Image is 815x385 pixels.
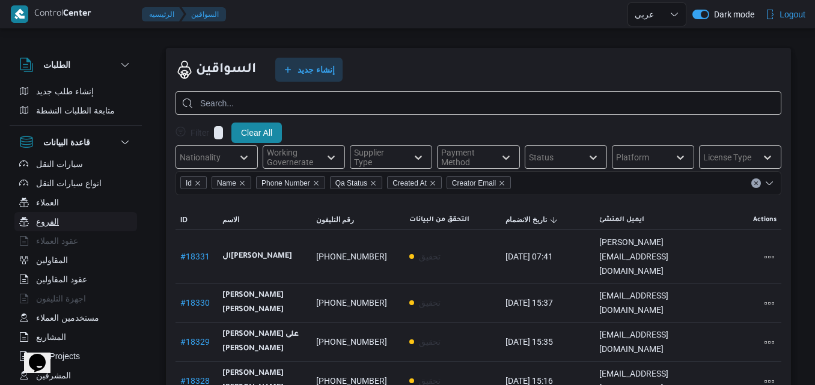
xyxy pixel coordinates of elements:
button: All actions [762,296,777,311]
span: Qa Status [335,177,367,190]
span: Phone Number [261,177,310,190]
span: تاريخ الانضمام; Sorted in descending order [505,215,546,225]
span: إنشاء طلب جديد [36,84,94,99]
button: عقود المقاولين [14,270,137,289]
button: المشرفين [14,366,137,385]
iframe: chat widget [12,337,50,373]
span: Actions [753,215,777,225]
span: المشرفين [36,368,71,383]
span: المقاولين [36,253,68,267]
button: Remove Name from selection in this group [239,180,246,187]
span: Logout [780,7,805,22]
p: تحقيق [419,296,441,310]
button: إنشاء طلب جديد [14,82,137,101]
span: [PHONE_NUMBER] [316,335,387,349]
button: All actions [762,335,777,350]
span: [PHONE_NUMBER] [316,249,387,264]
span: ايميل المنشئ [599,215,644,225]
p: Filter [191,128,209,138]
div: Platform [616,153,649,162]
span: [DATE] 15:35 [505,335,553,349]
span: [DATE] 15:37 [505,296,553,310]
button: Remove Qa Status from selection in this group [370,180,377,187]
button: المقاولين [14,250,137,270]
div: Supplier Type [354,148,402,167]
button: مستخدمين العملاء [14,308,137,327]
span: Name [217,177,236,190]
button: Remove Creator Email from selection in this group [498,180,505,187]
button: Open list of options [765,178,774,188]
a: #18331 [180,252,210,261]
button: الاسم [218,210,311,229]
span: Created At [387,176,442,189]
span: Name [212,176,251,189]
h2: السواقين [196,59,256,80]
span: الاسم [222,215,239,225]
b: Center [63,10,91,19]
span: SP Projects [36,349,80,363]
button: إنشاء جديد [275,58,343,82]
span: Phone Number [256,176,325,189]
span: Id [186,177,192,190]
button: Remove Id from selection in this group [194,180,201,187]
div: License Type [703,153,751,162]
b: [PERSON_NAME] على [PERSON_NAME] [222,327,307,356]
button: الطلبات [19,58,132,72]
button: عقود العملاء [14,231,137,250]
button: الفروع [14,212,137,231]
span: عقود المقاولين [36,272,87,286]
span: العملاء [36,195,59,210]
p: تحقيق [419,249,441,264]
button: Clear input [751,178,761,188]
div: Nationality [180,153,221,162]
button: الرئيسيه [142,7,184,22]
h3: قاعدة البيانات [43,135,90,150]
svg: Sorted in descending order [549,215,559,225]
div: Payment Method [441,148,489,167]
a: #18330 [180,298,210,308]
span: [DATE] 07:41 [505,249,553,264]
span: Id [180,176,207,189]
span: [PERSON_NAME][EMAIL_ADDRESS][DOMAIN_NAME] [599,235,683,278]
span: Dark mode [709,10,754,19]
button: ID [176,210,218,229]
img: X8yXhbKr1z7QwAAAABJRU5ErkJggg== [11,5,28,23]
button: المشاريع [14,327,137,347]
span: [PHONE_NUMBER] [316,296,387,310]
button: سيارات النقل [14,154,137,174]
span: سيارات النقل [36,157,83,171]
span: Creator Email [452,177,496,190]
span: رقم التليفون [316,215,354,225]
button: رقم التليفون [311,210,405,229]
span: [EMAIL_ADDRESS][DOMAIN_NAME] [599,288,683,317]
span: انواع سيارات النقل [36,176,102,190]
p: تحقيق [419,335,441,349]
span: عقود العملاء [36,234,78,248]
span: التحقق من البيانات [409,215,469,225]
div: Working Governerate [267,148,315,167]
span: متابعة الطلبات النشطة [36,103,115,118]
span: إنشاء جديد [298,62,335,77]
button: قاعدة البيانات [19,135,132,150]
input: Search... [176,91,781,115]
div: Status [529,153,554,162]
span: Creator Email [447,176,511,189]
p: 0 [214,126,223,139]
span: [EMAIL_ADDRESS][DOMAIN_NAME] [599,327,683,356]
button: Clear All [231,123,282,143]
button: تاريخ الانضمامSorted in descending order [501,210,594,229]
span: المشاريع [36,330,66,344]
button: انواع سيارات النقل [14,174,137,193]
button: العملاء [14,193,137,212]
b: ال[PERSON_NAME] [222,249,292,264]
a: #18329 [180,337,210,347]
button: Remove Phone Number from selection in this group [313,180,320,187]
span: مستخدمين العملاء [36,311,99,325]
span: ID [180,215,188,225]
span: اجهزة التليفون [36,291,86,306]
span: الفروع [36,214,59,229]
span: Qa Status [330,176,382,189]
button: اجهزة التليفون [14,289,137,308]
h3: الطلبات [43,58,70,72]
